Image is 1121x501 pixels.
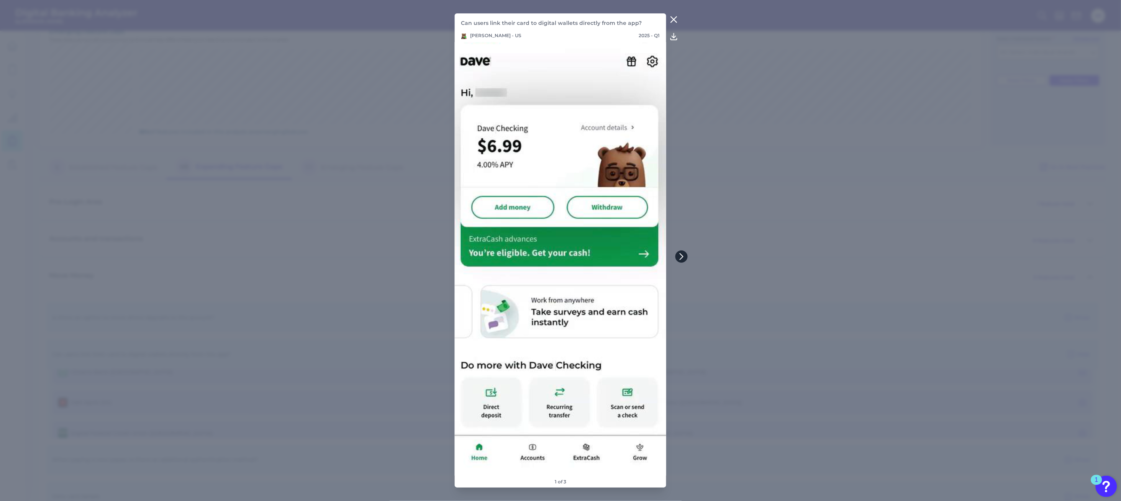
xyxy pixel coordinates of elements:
button: Open Resource Center, 1 new notification [1096,476,1117,497]
img: 5706-01--DaveBank-RC-USMobile-Q1-2025.png [455,42,666,476]
p: [PERSON_NAME] - US [461,33,521,39]
p: Can users link their card to digital wallets directly from the app? [461,20,660,26]
div: 1 [1095,480,1098,490]
footer: 1 of 3 [552,476,569,488]
img: Dave [461,33,467,39]
p: 2025 - Q1 [639,33,660,39]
